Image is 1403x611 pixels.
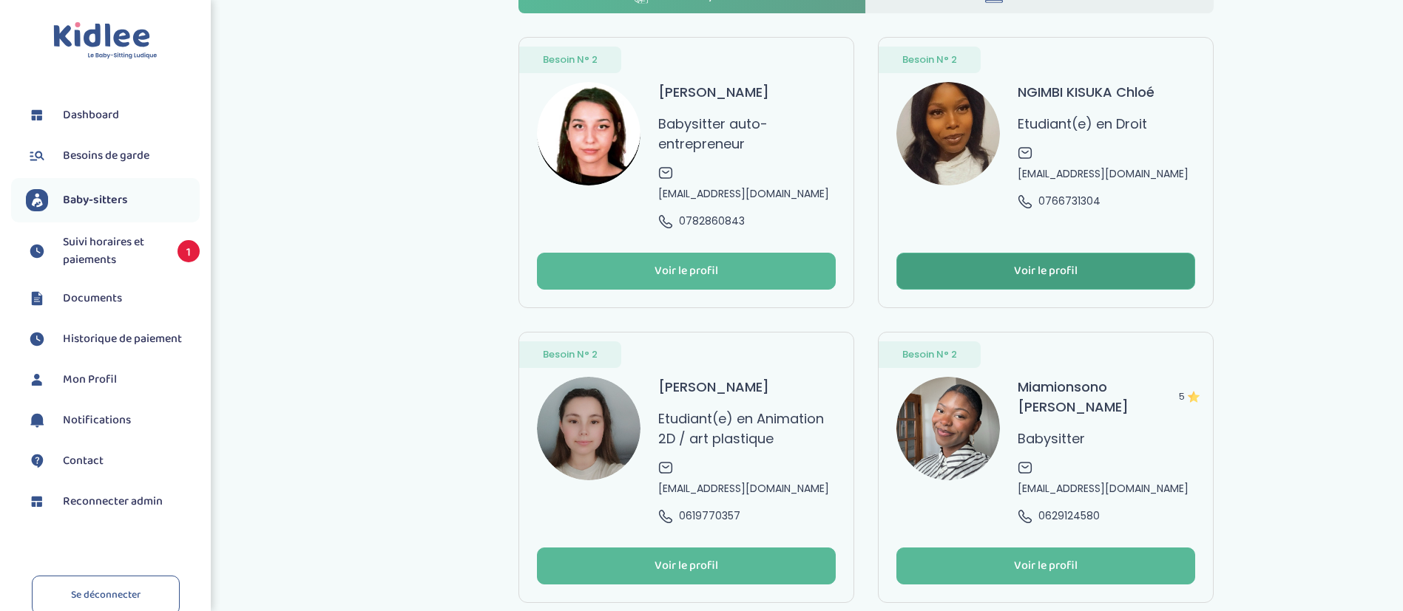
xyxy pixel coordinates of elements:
[1014,263,1078,280] div: Voir le profil
[679,214,745,228] ringoverc2c-number-84e06f14122c: 0782860843
[1018,481,1189,496] span: [EMAIL_ADDRESS][DOMAIN_NAME]
[658,481,829,496] span: [EMAIL_ADDRESS][DOMAIN_NAME]
[26,287,48,310] img: documents.svg
[26,145,200,167] a: Besoins de garde
[658,82,769,102] h3: [PERSON_NAME]
[63,330,182,348] span: Historique de paiement
[896,82,1000,185] img: avatar
[1014,558,1078,575] div: Voir le profil
[1018,82,1154,102] h3: NGIMBI KISUKA Chloé
[63,493,163,511] span: Reconnecter admin
[26,328,200,350] a: Historique de paiement
[53,22,158,60] img: logo.svg
[26,145,48,167] img: besoin.svg
[26,369,200,391] a: Mon Profil
[878,37,1214,308] a: Besoin N° 2 avatar NGIMBI KISUKA Chloé Etudiant(e) en Droit [EMAIL_ADDRESS][DOMAIN_NAME] 07667313...
[878,332,1214,603] a: Besoin N° 2 avatar Miamionsono [PERSON_NAME]5 Babysitter [EMAIL_ADDRESS][DOMAIN_NAME] 0629124580 ...
[26,240,48,262] img: suivihoraire.svg
[679,214,745,228] ringoverc2c-84e06f14122c: Call with Ringover
[63,147,149,165] span: Besoins de garde
[26,409,48,431] img: notification.svg
[26,450,48,472] img: contact.svg
[26,369,48,391] img: profil.svg
[26,233,200,269] a: Suivi horaires et paiements 1
[655,263,718,280] div: Voir le profil
[63,412,131,429] span: Notifications
[1038,194,1101,208] ringoverc2c-number-84e06f14122c: 0766731304
[896,377,1000,480] img: avatar
[658,114,836,154] p: Babysitter auto-entrepreneur
[902,347,957,362] span: Besoin N° 2
[537,547,836,584] button: Voir le profil
[63,106,119,124] span: Dashboard
[26,189,48,211] img: babysitters.svg
[26,104,200,126] a: Dashboard
[1038,508,1100,523] ringoverc2c-number-84e06f14122c: 0629124580
[63,371,117,389] span: Mon Profil
[178,240,200,262] span: 1
[63,233,163,269] span: Suivi horaires et paiements
[655,558,718,575] div: Voir le profil
[26,189,200,211] a: Baby-sitters
[658,377,769,397] h3: [PERSON_NAME]
[63,191,128,209] span: Baby-sitters
[902,52,957,67] span: Besoin N° 2
[543,347,598,362] span: Besoin N° 2
[1038,194,1101,208] ringoverc2c-84e06f14122c: Call with Ringover
[1018,114,1147,134] p: Etudiant(e) en Droit
[63,452,104,470] span: Contact
[537,253,836,290] button: Voir le profil
[537,82,640,185] img: avatar
[1018,429,1085,448] p: Babysitter
[26,287,200,310] a: Documents
[1038,508,1100,523] ringoverc2c-84e06f14122c: Call with Ringover
[543,52,598,67] span: Besoin N° 2
[26,328,48,350] img: suivihoraire.svg
[1179,377,1194,417] span: 5
[518,37,854,308] a: Besoin N° 2 avatar [PERSON_NAME] Babysitter auto-entrepreneur [EMAIL_ADDRESS][DOMAIN_NAME] 078286...
[658,186,829,202] span: [EMAIL_ADDRESS][DOMAIN_NAME]
[26,450,200,472] a: Contact
[537,377,640,480] img: avatar
[518,332,854,603] a: Besoin N° 2 avatar [PERSON_NAME] Etudiant(e) en Animation 2D / art plastique [EMAIL_ADDRESS][DOMA...
[1018,166,1189,182] span: [EMAIL_ADDRESS][DOMAIN_NAME]
[26,409,200,431] a: Notifications
[1018,377,1195,417] h3: Miamionsono [PERSON_NAME]
[63,290,122,307] span: Documents
[26,104,48,126] img: dashboard.svg
[679,508,740,523] ringoverc2c-number-84e06f14122c: 0619770357
[26,491,48,513] img: dashboard.svg
[896,253,1195,290] button: Voir le profil
[896,547,1195,584] button: Voir le profil
[26,491,200,513] a: Reconnecter admin
[679,508,740,523] ringoverc2c-84e06f14122c: Call with Ringover
[658,409,836,448] p: Etudiant(e) en Animation 2D / art plastique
